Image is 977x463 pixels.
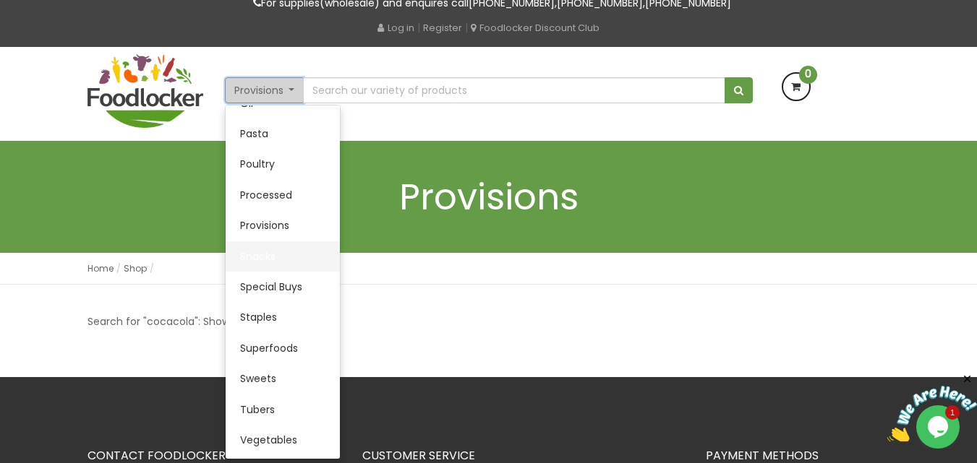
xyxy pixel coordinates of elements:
a: Special Buys [226,272,340,302]
a: Staples [226,302,340,332]
h3: PAYMENT METHODS [706,449,890,462]
img: FoodLocker [88,54,203,128]
a: Snacks [226,241,340,272]
h3: CONTACT FOODLOCKER [88,449,341,462]
span: | [465,20,468,35]
a: Shop [124,262,147,274]
a: Superfoods [226,333,340,363]
input: Search our variety of products [303,77,725,103]
a: Vegetables [226,425,340,455]
a: Processed [226,180,340,210]
span: 0 [799,66,817,84]
a: Foodlocker Discount Club [471,21,600,35]
iframe: chat widget [887,373,977,441]
a: Poultry [226,149,340,179]
h3: CUSTOMER SERVICE [362,449,684,462]
a: Provisions [226,210,340,241]
a: Home [88,262,114,274]
a: Pasta [226,118,340,149]
a: Tubers [226,394,340,425]
span: | [417,20,420,35]
h1: Provisions [88,177,890,217]
button: Provisions [225,77,304,103]
p: Search for "cocacola": Showing 0–0 of 0 results [88,313,327,330]
a: Sweets [226,363,340,394]
a: Log in [377,21,414,35]
a: Register [423,21,462,35]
